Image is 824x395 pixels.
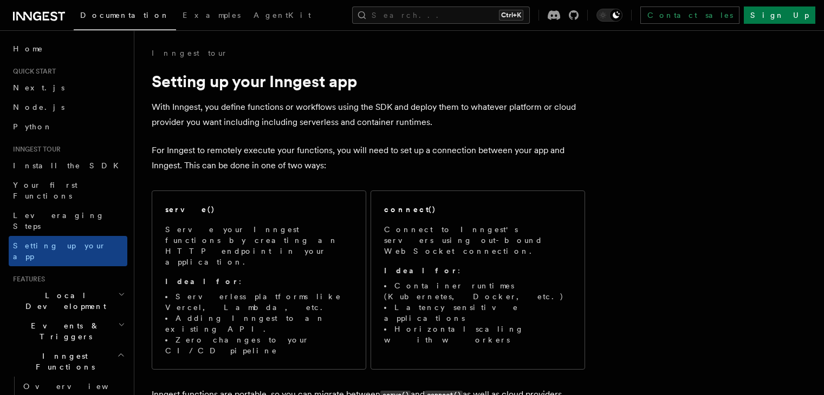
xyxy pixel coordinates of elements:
[152,71,585,91] h1: Setting up your Inngest app
[80,11,170,19] span: Documentation
[152,143,585,173] p: For Inngest to remotely execute your functions, you will need to set up a connection between your...
[13,122,53,131] span: Python
[9,275,45,284] span: Features
[13,241,106,261] span: Setting up your app
[384,224,572,256] p: Connect to Inngest's servers using out-bound WebSocket connection.
[13,43,43,54] span: Home
[183,11,241,19] span: Examples
[384,266,458,275] strong: Ideal for
[152,48,228,58] a: Inngest tour
[384,204,436,215] h2: connect()
[371,190,585,370] a: connect()Connect to Inngest's servers using out-bound WebSocket connection.Ideal for:Container ru...
[640,6,739,24] a: Contact sales
[384,265,572,276] p: :
[176,3,247,29] a: Examples
[74,3,176,30] a: Documentation
[9,145,61,154] span: Inngest tour
[165,291,353,313] li: Serverless platforms like Vercel, Lambda, etc.
[9,290,118,312] span: Local Development
[384,324,572,345] li: Horizontal scaling with workers
[165,313,353,334] li: Adding Inngest to an existing API.
[165,276,353,287] p: :
[9,346,127,377] button: Inngest Functions
[9,39,127,58] a: Home
[744,6,815,24] a: Sign Up
[352,6,530,24] button: Search...Ctrl+K
[9,78,127,97] a: Next.js
[23,382,135,391] span: Overview
[254,11,311,19] span: AgentKit
[499,10,523,21] kbd: Ctrl+K
[165,204,215,215] h2: serve()
[9,206,127,236] a: Leveraging Steps
[9,175,127,206] a: Your first Functions
[13,181,77,200] span: Your first Functions
[165,334,353,356] li: Zero changes to your CI/CD pipeline
[596,9,622,22] button: Toggle dark mode
[9,156,127,175] a: Install the SDK
[13,103,64,111] span: Node.js
[247,3,317,29] a: AgentKit
[9,316,127,346] button: Events & Triggers
[165,277,239,286] strong: Ideal for
[13,83,64,92] span: Next.js
[9,351,117,372] span: Inngest Functions
[9,67,56,76] span: Quick start
[9,236,127,266] a: Setting up your app
[9,320,118,342] span: Events & Triggers
[152,100,585,130] p: With Inngest, you define functions or workflows using the SDK and deploy them to whatever platfor...
[9,286,127,316] button: Local Development
[384,302,572,324] li: Latency sensitive applications
[9,97,127,117] a: Node.js
[13,211,105,231] span: Leveraging Steps
[152,190,366,370] a: serve()Serve your Inngest functions by creating an HTTP endpoint in your application.Ideal for:Se...
[9,117,127,136] a: Python
[13,161,125,170] span: Install the SDK
[165,224,353,267] p: Serve your Inngest functions by creating an HTTP endpoint in your application.
[384,280,572,302] li: Container runtimes (Kubernetes, Docker, etc.)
